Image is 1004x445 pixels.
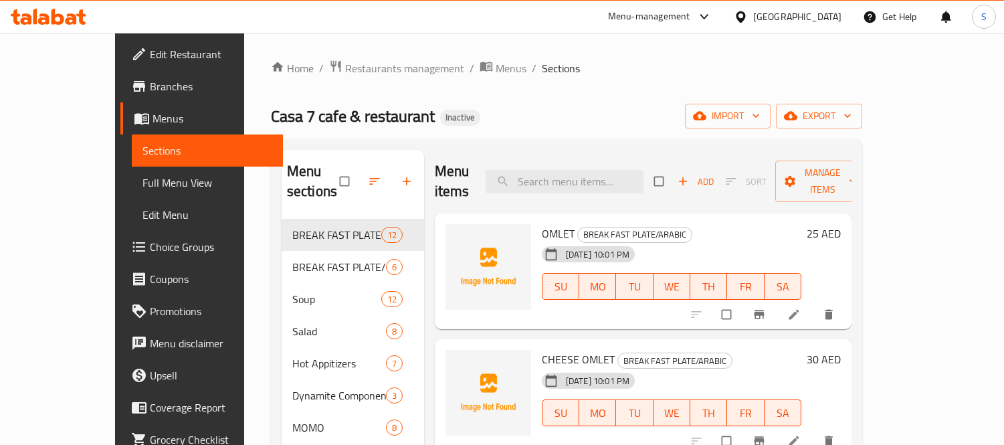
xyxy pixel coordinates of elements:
span: 3 [387,389,402,402]
span: WE [659,277,685,296]
button: TU [616,273,653,300]
h2: Menu sections [287,161,340,201]
button: export [776,104,862,128]
a: Choice Groups [120,231,283,263]
a: Home [271,60,314,76]
span: TU [621,404,647,423]
span: Menu disclaimer [150,335,272,351]
div: BREAK FAST PLATE/ARABIC [617,353,732,369]
div: MOMO [292,420,386,436]
span: TH [696,277,722,296]
div: MOMO8 [282,412,424,444]
button: TU [616,399,653,426]
span: SA [770,277,796,296]
span: Menus [496,60,526,76]
span: [DATE] 10:01 PM [561,375,635,387]
h6: 25 AED [807,224,841,243]
a: Edit menu item [787,308,803,321]
button: Manage items [775,161,870,202]
div: BREAK FAST PLATE/ARABIC12 [282,219,424,251]
img: CHEESE OMLET [445,350,531,436]
span: BREAK FAST PLATE/ARABIC [618,353,732,369]
div: items [386,387,403,404]
a: Edit Menu [132,199,283,231]
button: delete [814,300,846,329]
span: Restaurants management [345,60,464,76]
button: TH [690,273,727,300]
div: items [381,291,403,307]
button: Branch-specific-item [744,300,777,329]
span: 8 [387,422,402,434]
span: Soup [292,291,381,307]
button: MO [579,273,616,300]
span: Edit Menu [142,207,272,223]
div: [GEOGRAPHIC_DATA] [753,9,841,24]
div: BREAK FAST PLATE/ASIAN [292,259,386,275]
a: Menus [480,60,526,77]
nav: breadcrumb [271,60,862,77]
span: 7 [387,357,402,370]
button: import [685,104,771,128]
span: Edit Restaurant [150,46,272,62]
span: TH [696,404,722,423]
span: TU [621,277,647,296]
a: Upsell [120,359,283,391]
button: Add section [392,167,424,196]
button: SA [765,273,801,300]
span: Add [678,174,714,189]
button: WE [654,399,690,426]
span: Sections [542,60,580,76]
span: Casa 7 cafe & restaurant [271,101,435,131]
button: SU [542,273,579,300]
span: Select section first [717,171,775,192]
span: Coverage Report [150,399,272,416]
span: 12 [382,229,402,242]
span: Coupons [150,271,272,287]
button: WE [654,273,690,300]
button: Add [674,171,717,192]
span: Promotions [150,303,272,319]
img: OMLET [445,224,531,310]
div: BREAK FAST PLATE/[DEMOGRAPHIC_DATA]6 [282,251,424,283]
span: MO [585,404,611,423]
div: Soup12 [282,283,424,315]
a: Promotions [120,295,283,327]
span: SA [770,404,796,423]
span: OMLET [542,224,575,244]
span: import [696,108,760,124]
span: Add item [674,171,717,192]
button: SA [765,399,801,426]
span: S [981,9,987,24]
span: Select to update [714,302,742,327]
div: items [386,355,403,371]
span: Manage items [786,165,860,198]
li: / [470,60,474,76]
div: BREAK FAST PLATE/ARABIC [577,227,692,243]
a: Full Menu View [132,167,283,199]
a: Restaurants management [329,60,464,77]
span: CHEESE OMLET [542,349,615,369]
input: search [486,170,643,193]
a: Edit Restaurant [120,38,283,70]
span: 12 [382,293,402,306]
span: BREAK FAST PLATE/ARABIC [578,227,692,242]
a: Coverage Report [120,391,283,424]
h2: Menu items [435,161,470,201]
span: BREAK FAST PLATE/[DEMOGRAPHIC_DATA] [292,259,386,275]
span: Salad [292,323,386,339]
span: Branches [150,78,272,94]
span: Full Menu View [142,175,272,191]
a: Coupons [120,263,283,295]
span: Sort sections [360,167,392,196]
span: Inactive [440,112,480,123]
span: Upsell [150,367,272,383]
span: FR [732,404,759,423]
div: items [386,323,403,339]
span: Choice Groups [150,239,272,255]
div: items [381,227,403,243]
a: Sections [132,135,283,167]
span: Hot Appitizers [292,355,386,371]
